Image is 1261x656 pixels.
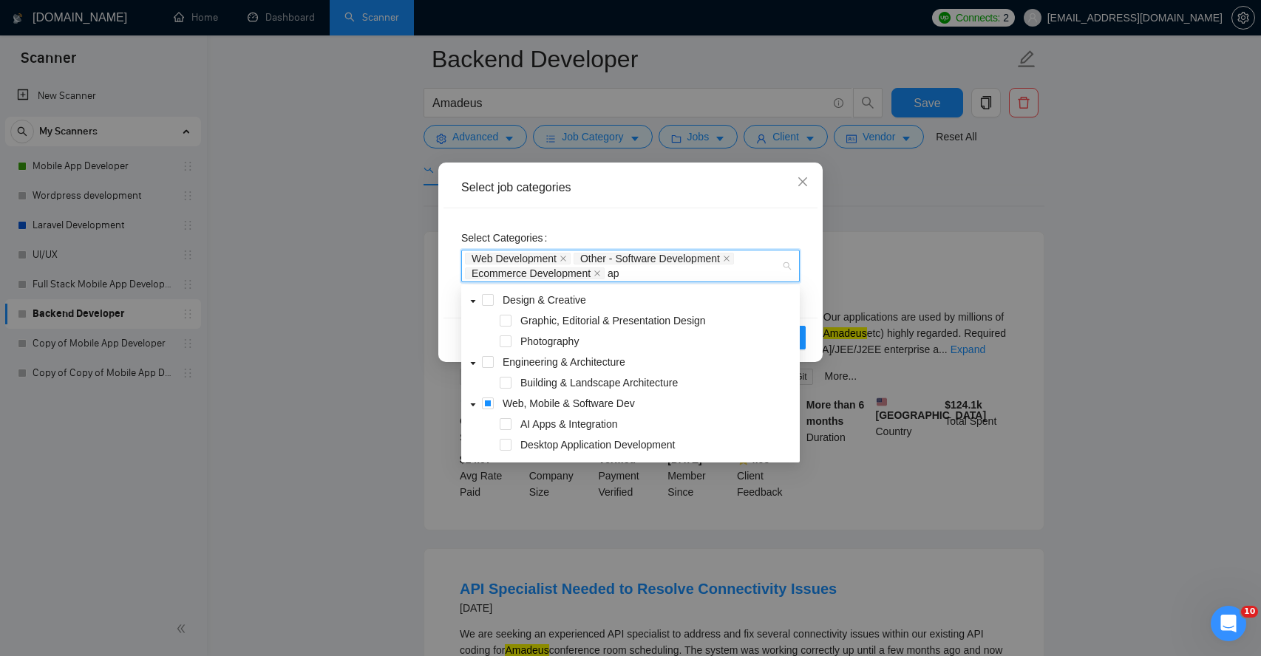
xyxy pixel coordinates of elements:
span: Ecommerce Development [472,268,591,279]
span: Engineering & Architecture [503,356,625,368]
span: caret-down [469,298,477,305]
span: AI Apps & Integration [517,415,797,433]
span: close [560,255,567,262]
span: Design & Creative [500,291,797,309]
span: Web, Mobile & Software Dev [500,394,797,412]
span: Engineering & Architecture [500,353,797,371]
span: Web Development [465,253,571,264]
span: Other - Software Development [580,253,720,264]
span: Graphic, Editorial & Presentation Design [520,315,706,327]
span: close [594,270,601,277]
label: Select Categories [461,226,553,250]
span: Other - Software Development [574,253,734,264]
span: Photography [517,332,797,350]
span: Photography [520,335,579,347]
span: Desktop Application Development [520,439,675,451]
span: Desktop Application Development [517,436,797,454]
span: caret-down [469,360,477,367]
input: Select Categories [608,267,622,279]
span: 10 [1241,606,1258,618]
div: Select job categories [461,180,800,196]
span: close [723,255,730,262]
span: caret-down [469,401,477,409]
span: Web, Mobile & Software Dev [503,397,635,409]
span: Graphic, Editorial & Presentation Design [517,312,797,329]
span: close [797,176,809,188]
span: Ecommerce Development [465,267,605,279]
span: Design & Creative [503,294,586,306]
span: Building & Landscape Architecture [517,374,797,392]
button: Close [783,163,823,202]
iframe: Intercom live chat [1211,606,1246,641]
span: Building & Landscape Architecture [520,377,678,389]
span: Web Development [472,253,557,264]
span: AI Apps & Integration [520,418,618,430]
